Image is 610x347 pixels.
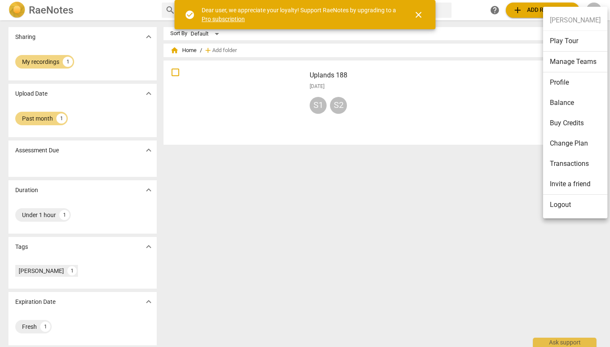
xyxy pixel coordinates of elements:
span: close [413,10,424,20]
div: Dear user, we appreciate your loyalty! Support RaeNotes by upgrading to a [202,6,398,23]
span: check_circle [185,10,195,20]
li: Play Tour [543,31,607,52]
a: Pro subscription [202,16,245,22]
button: Close [408,5,429,25]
